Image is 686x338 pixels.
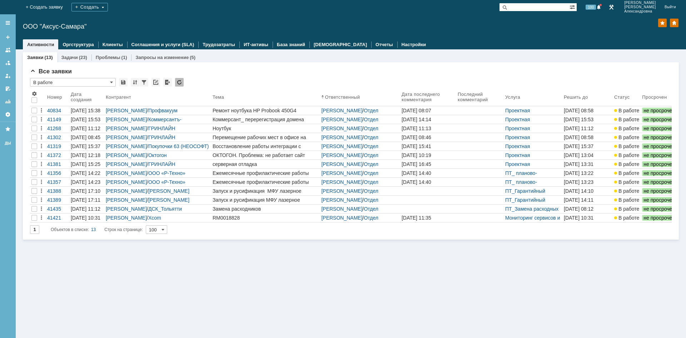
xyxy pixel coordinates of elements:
[213,108,319,113] div: Ремонт ноутбука HP Probook 450G4
[641,142,678,151] a: не просрочен
[211,142,320,151] a: Восстановление работы интеграции с [PERSON_NAME] в рамках заявки 39198
[69,115,104,124] a: [DATE] 15:53
[564,152,593,158] span: [DATE] 13:04
[614,197,639,203] span: В работе
[613,214,641,222] a: В работе
[71,188,100,194] div: [DATE] 17:10
[562,169,613,177] a: [DATE] 13:22
[46,160,69,168] a: 41381
[505,108,542,119] a: Проектная деятельность_2
[321,161,362,167] a: [PERSON_NAME]
[211,124,320,133] a: Ноутбук
[564,206,593,212] span: [DATE] 08:12
[44,55,53,60] div: (13)
[203,42,235,47] a: Трудозатраты
[213,161,319,167] div: серверная отладка
[213,134,319,140] div: Перемещение рабочих мест в офисе на [PERSON_NAME]
[46,106,69,115] a: 40834
[505,94,521,100] div: Услуга
[46,214,69,222] a: 41421
[2,96,14,107] a: Отчеты
[505,179,553,196] a: ПТ_ планово-предупредительные работы (ТО)
[321,170,362,176] a: [PERSON_NAME]
[69,187,104,195] a: [DATE] 17:10
[402,117,431,122] div: [DATE] 14:14
[614,117,639,122] span: В работе
[211,169,320,177] a: Ежемесячные профилактические работы
[321,126,398,131] div: /
[614,108,639,113] span: В работе
[47,206,68,212] div: 41435
[106,161,147,167] a: [PERSON_NAME]
[47,188,68,194] div: 41388
[211,115,320,124] a: Коммерсант_ перерегистрация домена
[641,169,678,177] a: не просрочен
[505,134,542,146] a: Проектная деятельность_2
[148,126,175,131] a: ГРИНЛАЙН
[321,215,362,221] a: [PERSON_NAME]
[505,126,542,137] a: Проектная деятельность_2
[47,94,62,100] div: Номер
[46,178,69,186] a: 41357
[613,160,641,168] a: В работе
[47,126,68,131] div: 41268
[614,206,639,212] span: В работе
[2,109,14,120] a: Настройки
[39,108,44,113] div: Действия
[624,9,656,14] span: Александровна
[71,143,100,149] div: [DATE] 15:37
[69,178,104,186] a: [DATE] 14:23
[71,206,100,212] div: [DATE] 11:12
[71,3,108,11] div: Создать
[402,179,431,185] div: [DATE] 14:40
[614,179,639,185] span: В работе
[562,196,613,204] a: [DATE] 14:11
[46,196,69,204] a: 41389
[211,187,320,195] a: Запуск и русификация МФУ лазерное Pantum BM270ADN
[213,152,319,158] div: ОКТОГОН. Проблема: не работает сайт
[641,178,678,186] a: не просрочен
[71,134,100,140] div: [DATE] 08:45
[148,161,175,167] a: ГРИНЛАЙН
[613,115,641,124] a: В работе
[69,133,104,142] a: [DATE] 08:45
[47,108,68,113] div: 40834
[642,206,676,212] span: не просрочен
[106,126,147,131] a: [PERSON_NAME]
[213,179,319,185] div: Ежемесячные профилактические работы
[562,187,613,195] a: [DATE] 14:10
[135,55,189,60] a: Запросы на изменение
[400,124,456,133] a: [DATE] 11:13
[321,179,362,185] a: [PERSON_NAME]
[211,205,320,213] a: Замена расходников
[211,133,320,142] a: Перемещение рабочих мест в офисе на [PERSON_NAME]
[402,92,449,102] div: Дата последнего комментария
[320,89,400,106] th: Ответственный
[564,94,588,100] div: Решить до
[321,143,362,149] a: [PERSON_NAME]
[63,42,94,47] a: Оргструктура
[106,117,147,122] a: [PERSON_NAME]
[47,161,68,167] div: 41381
[46,115,69,124] a: 41149
[104,89,211,106] th: Контрагент
[148,215,161,221] a: Xcom
[106,126,210,131] div: /
[106,188,147,194] a: [PERSON_NAME]
[131,42,194,47] a: Соглашения и услуги (SLA)
[642,108,676,113] span: не просрочен
[641,124,678,133] a: не просрочен
[213,215,319,221] div: RM0018828
[641,106,678,115] a: не просрочен
[106,179,147,185] a: [PERSON_NAME]
[505,197,547,209] a: ПТ_Гарантийный ремонт
[2,70,14,82] a: Мои заявки
[321,126,362,131] a: [PERSON_NAME]
[213,126,319,131] div: Ноутбук
[71,197,100,203] div: [DATE] 17:11
[505,117,542,128] a: Проектная деятельность_2
[658,19,667,27] div: Добавить в избранное
[642,94,667,100] div: Просрочен
[106,197,147,203] a: [PERSON_NAME]
[47,179,68,185] div: 41357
